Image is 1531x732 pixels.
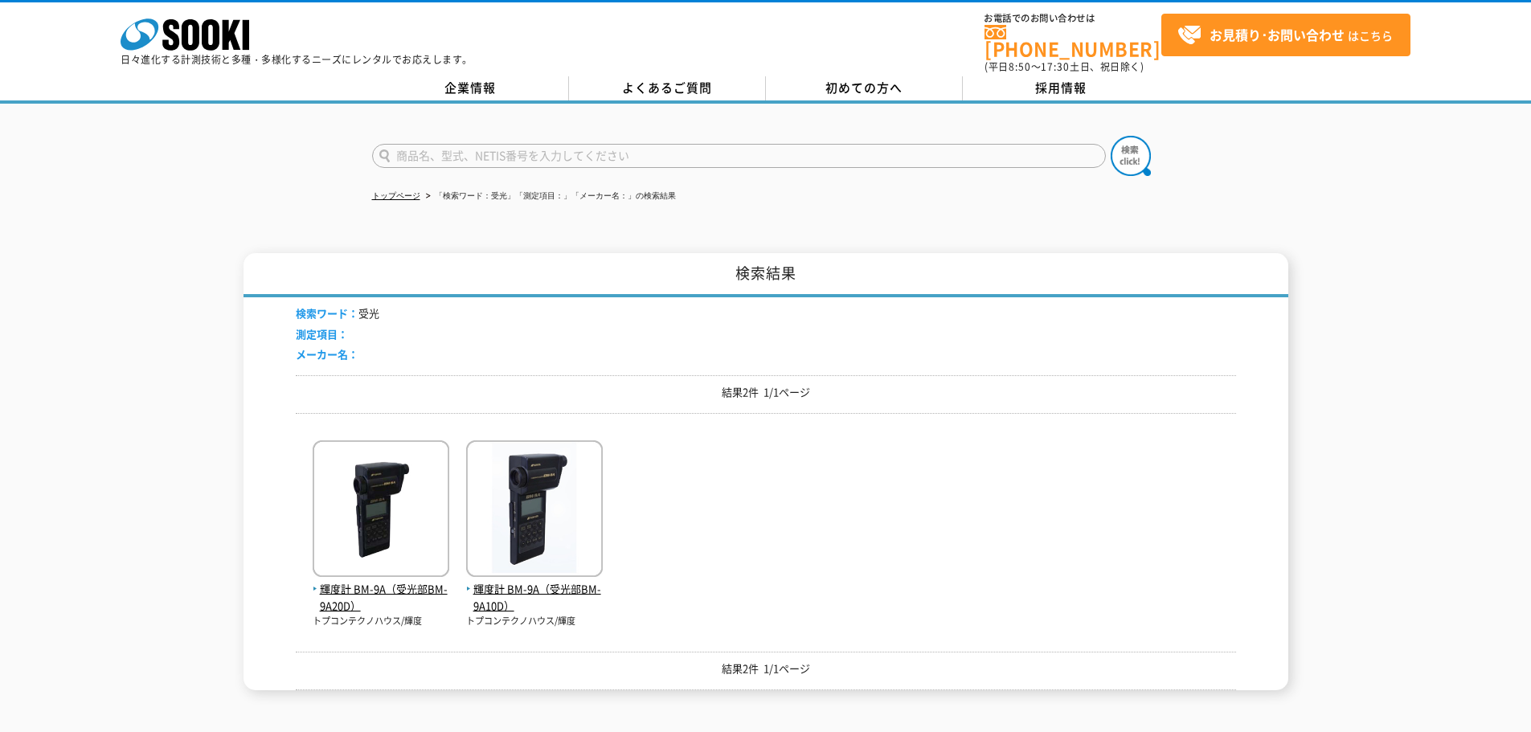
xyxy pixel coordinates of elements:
span: 輝度計 BM-9A（受光部BM-9A20D） [313,581,449,615]
img: BM-9A（受光部BM-9A10D） [466,440,603,581]
a: 初めての方へ [766,76,963,100]
span: 検索ワード： [296,305,358,321]
a: 輝度計 BM-9A（受光部BM-9A10D） [466,564,603,614]
span: 輝度計 BM-9A（受光部BM-9A10D） [466,581,603,615]
p: 結果2件 1/1ページ [296,660,1236,677]
a: よくあるご質問 [569,76,766,100]
span: メーカー名： [296,346,358,362]
input: 商品名、型式、NETIS番号を入力してください [372,144,1106,168]
span: (平日 ～ 土日、祝日除く) [985,59,1144,74]
span: はこちら [1177,23,1393,47]
img: BM-9A（受光部BM-9A20D） [313,440,449,581]
a: [PHONE_NUMBER] [985,25,1161,58]
a: お見積り･お問い合わせはこちら [1161,14,1410,56]
a: 企業情報 [372,76,569,100]
img: btn_search.png [1111,136,1151,176]
li: 受光 [296,305,379,322]
p: 日々進化する計測技術と多種・多様化するニーズにレンタルでお応えします。 [121,55,473,64]
p: トプコンテクノハウス/輝度 [466,615,603,628]
span: 8:50 [1009,59,1031,74]
a: 輝度計 BM-9A（受光部BM-9A20D） [313,564,449,614]
span: 初めての方へ [825,79,903,96]
span: 測定項目： [296,326,348,341]
h1: 検索結果 [244,253,1288,297]
span: お電話でのお問い合わせは [985,14,1161,23]
p: 結果2件 1/1ページ [296,384,1236,401]
strong: お見積り･お問い合わせ [1210,25,1345,44]
a: 採用情報 [963,76,1160,100]
p: トプコンテクノハウス/輝度 [313,615,449,628]
a: トップページ [372,191,420,200]
span: 17:30 [1041,59,1070,74]
li: 「検索ワード：受光」「測定項目：」「メーカー名：」の検索結果 [423,188,676,205]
